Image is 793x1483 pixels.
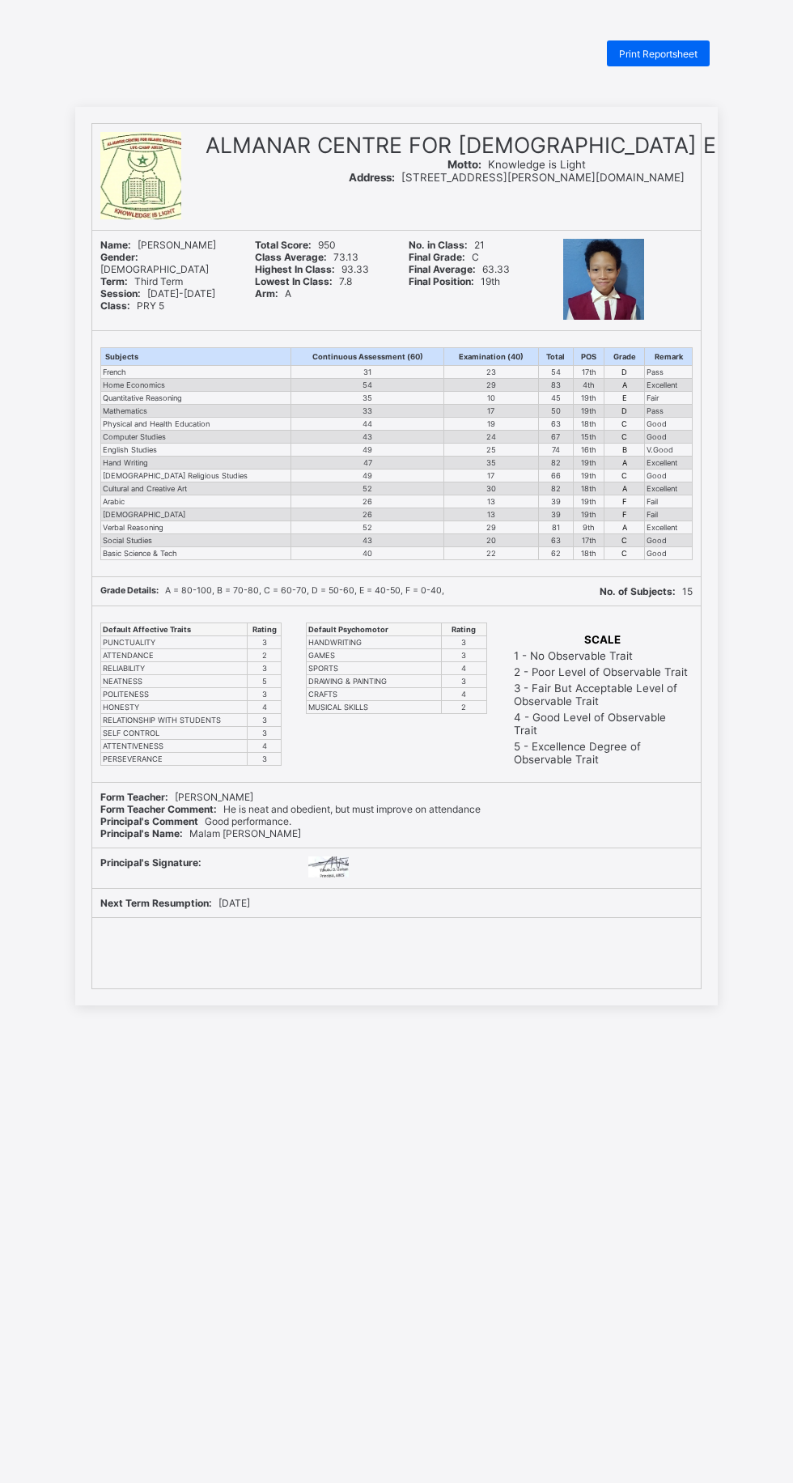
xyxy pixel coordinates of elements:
td: Quantitative Reasoning [101,392,291,405]
td: SELF CONTROL [101,727,248,740]
td: 3 [248,714,282,727]
b: Form Teacher: [100,791,168,803]
td: 17 [444,405,538,418]
td: Physical and Health Education [101,418,291,431]
td: PUNCTUALITY [101,636,248,649]
span: [DATE] [100,897,250,909]
td: 49 [291,470,444,482]
td: A [604,457,645,470]
td: 3 [248,688,282,701]
span: C [409,251,479,263]
td: [DEMOGRAPHIC_DATA] Religious Studies [101,470,291,482]
td: CRAFTS [307,688,442,701]
td: E [604,392,645,405]
span: Knowledge is Light [447,158,586,171]
td: 82 [538,482,573,495]
td: 24 [444,431,538,444]
td: Good [645,418,693,431]
td: 62 [538,547,573,560]
td: 23 [444,366,538,379]
td: 17th [573,534,604,547]
th: Default Affective Traits [101,623,248,636]
span: 93.33 [255,263,369,275]
td: 29 [444,379,538,392]
td: 13 [444,508,538,521]
td: 3 [248,753,282,766]
td: 19th [573,508,604,521]
td: Home Economics [101,379,291,392]
td: MUSICAL SKILLS [307,701,442,714]
th: SCALE [513,632,691,647]
th: Subjects [101,348,291,366]
th: Rating [248,623,282,636]
td: A [604,379,645,392]
td: 26 [291,495,444,508]
span: [DATE]-[DATE] [100,287,215,300]
td: 26 [291,508,444,521]
td: Arabic [101,495,291,508]
td: 45 [538,392,573,405]
td: 74 [538,444,573,457]
td: Fair [645,392,693,405]
b: Final Grade: [409,251,465,263]
b: Grade Details: [100,585,159,596]
th: Default Psychomotor [307,623,442,636]
td: Fail [645,495,693,508]
td: Good [645,470,693,482]
td: 19th [573,405,604,418]
td: 20 [444,534,538,547]
td: 63 [538,534,573,547]
span: Print Reportsheet [619,48,698,60]
td: 43 [291,534,444,547]
td: Verbal Reasoning [101,521,291,534]
td: 31 [291,366,444,379]
td: 5 - Excellence Degree of Observable Trait [513,739,691,767]
td: 15th [573,431,604,444]
b: Highest In Class: [255,263,335,275]
b: Principal's Signature: [100,856,201,869]
td: 18th [573,418,604,431]
td: 81 [538,521,573,534]
td: French [101,366,291,379]
td: 4 [248,740,282,753]
span: A [255,287,291,300]
td: 4 [441,688,486,701]
td: 3 [441,675,486,688]
td: Social Studies [101,534,291,547]
td: 40 [291,547,444,560]
b: Name: [100,239,131,251]
td: 83 [538,379,573,392]
td: 3 [441,636,486,649]
td: C [604,431,645,444]
td: D [604,405,645,418]
b: Arm: [255,287,278,300]
td: F [604,508,645,521]
td: C [604,534,645,547]
td: 54 [538,366,573,379]
td: 2 [441,701,486,714]
td: English Studies [101,444,291,457]
td: 2 - Poor Level of Observable Trait [513,665,691,679]
td: 4 [248,701,282,714]
span: [STREET_ADDRESS][PERSON_NAME][DOMAIN_NAME] [349,171,685,184]
span: 21 [409,239,485,251]
td: 29 [444,521,538,534]
b: Class: [100,300,130,312]
td: 19th [573,457,604,470]
b: Final Average: [409,263,476,275]
span: 73.13 [255,251,358,263]
td: V.Good [645,444,693,457]
b: Class Average: [255,251,327,263]
th: Remark [645,348,693,366]
td: NEATNESS [101,675,248,688]
td: Excellent [645,521,693,534]
td: 3 [248,727,282,740]
td: 39 [538,508,573,521]
td: 82 [538,457,573,470]
td: 4th [573,379,604,392]
td: 19th [573,470,604,482]
th: Continuous Assessment (60) [291,348,444,366]
b: Term: [100,275,128,287]
td: 17th [573,366,604,379]
span: Third Term [100,275,183,287]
